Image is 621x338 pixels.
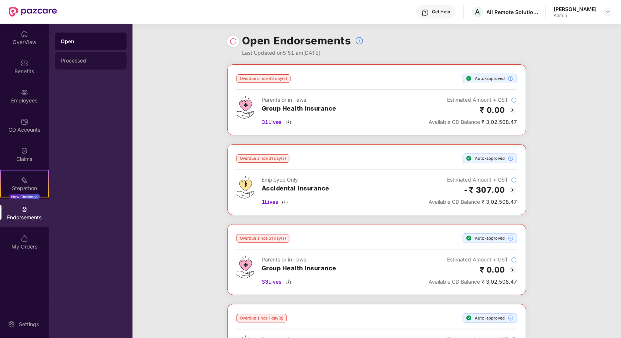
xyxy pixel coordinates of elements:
img: svg+xml;base64,PHN2ZyBpZD0iQmFjay0yMHgyMCIgeG1sbnM9Imh0dHA6Ly93d3cudzMub3JnLzIwMDAvc3ZnIiB3aWR0aD... [508,186,517,195]
img: svg+xml;base64,PHN2ZyBpZD0iSW5mb18tXzMyeDMyIiBkYXRhLW5hbWU9IkluZm8gLSAzMngzMiIgeG1sbnM9Imh0dHA6Ly... [508,235,514,241]
div: Overdue since 1 day(s) [236,314,287,322]
div: Auto-approved [463,153,517,163]
div: Estimated Amount + GST [429,176,517,184]
div: Get Help [432,9,450,15]
div: Employee Only [262,176,329,184]
div: All Remote Solutions Private Limited [486,9,538,16]
img: svg+xml;base64,PHN2ZyB4bWxucz0iaHR0cDovL3d3dy53My5vcmcvMjAwMC9zdmciIHdpZHRoPSI0OS4zMjEiIGhlaWdodD... [236,176,254,199]
img: svg+xml;base64,PHN2ZyBpZD0iQ2xhaW0iIHhtbG5zPSJodHRwOi8vd3d3LnczLm9yZy8yMDAwL3N2ZyIgd2lkdGg9IjIwIi... [21,147,28,155]
div: Parents or in-laws [262,256,336,264]
div: Overdue since 31 day(s) [236,154,289,163]
img: svg+xml;base64,PHN2ZyBpZD0iRW1wbG95ZWVzIiB4bWxucz0iaHR0cDovL3d3dy53My5vcmcvMjAwMC9zdmciIHdpZHRoPS... [21,89,28,96]
div: Open [61,38,121,45]
img: svg+xml;base64,PHN2ZyBpZD0iTXlfT3JkZXJzIiBkYXRhLW5hbWU9Ik15IE9yZGVycyIgeG1sbnM9Imh0dHA6Ly93d3cudz... [21,235,28,242]
span: A [475,7,480,16]
img: svg+xml;base64,PHN2ZyBpZD0iSW5mb18tXzMyeDMyIiBkYXRhLW5hbWU9IkluZm8gLSAzMngzMiIgeG1sbnM9Imh0dHA6Ly... [508,75,514,81]
img: svg+xml;base64,PHN2ZyBpZD0iRG93bmxvYWQtMzJ4MzIiIHhtbG5zPSJodHRwOi8vd3d3LnczLm9yZy8yMDAwL3N2ZyIgd2... [285,279,291,285]
img: svg+xml;base64,PHN2ZyB4bWxucz0iaHR0cDovL3d3dy53My5vcmcvMjAwMC9zdmciIHdpZHRoPSI0Ny43MTQiIGhlaWdodD... [236,256,254,278]
img: svg+xml;base64,PHN2ZyBpZD0iU2V0dGluZy0yMHgyMCIgeG1sbnM9Imh0dHA6Ly93d3cudzMub3JnLzIwMDAvc3ZnIiB3aW... [8,321,15,328]
img: svg+xml;base64,PHN2ZyBpZD0iSW5mb18tXzMyeDMyIiBkYXRhLW5hbWU9IkluZm8gLSAzMngzMiIgeG1sbnM9Imh0dHA6Ly... [511,257,517,263]
img: svg+xml;base64,PHN2ZyBpZD0iU3RlcC1Eb25lLTE2eDE2IiB4bWxucz0iaHR0cDovL3d3dy53My5vcmcvMjAwMC9zdmciIH... [466,235,472,241]
div: ₹ 3,02,508.47 [429,198,517,206]
div: Estimated Amount + GST [429,256,517,264]
div: Parents or in-laws [262,96,336,104]
img: svg+xml;base64,PHN2ZyBpZD0iRG93bmxvYWQtMzJ4MzIiIHhtbG5zPSJodHRwOi8vd3d3LnczLm9yZy8yMDAwL3N2ZyIgd2... [282,199,288,205]
img: svg+xml;base64,PHN2ZyB4bWxucz0iaHR0cDovL3d3dy53My5vcmcvMjAwMC9zdmciIHdpZHRoPSI0Ny43MTQiIGhlaWdodD... [236,96,254,119]
div: ₹ 3,02,508.47 [429,278,517,286]
img: svg+xml;base64,PHN2ZyB4bWxucz0iaHR0cDovL3d3dy53My5vcmcvMjAwMC9zdmciIHdpZHRoPSIyMSIgaGVpZ2h0PSIyMC... [21,176,28,184]
img: svg+xml;base64,PHN2ZyBpZD0iSGVscC0zMngzMiIgeG1sbnM9Imh0dHA6Ly93d3cudzMub3JnLzIwMDAvc3ZnIiB3aWR0aD... [422,9,429,16]
div: Estimated Amount + GST [429,96,517,104]
img: svg+xml;base64,PHN2ZyBpZD0iSG9tZSIgeG1sbnM9Imh0dHA6Ly93d3cudzMub3JnLzIwMDAvc3ZnIiB3aWR0aD0iMjAiIG... [21,30,28,38]
h3: Accidental Insurance [262,184,329,193]
img: svg+xml;base64,PHN2ZyBpZD0iQmVuZWZpdHMiIHhtbG5zPSJodHRwOi8vd3d3LnczLm9yZy8yMDAwL3N2ZyIgd2lkdGg9Ij... [21,60,28,67]
span: Available CD Balance [429,199,480,205]
img: svg+xml;base64,PHN2ZyBpZD0iSW5mb18tXzMyeDMyIiBkYXRhLW5hbWU9IkluZm8gLSAzMngzMiIgeG1sbnM9Imh0dHA6Ly... [511,177,517,183]
div: Overdue since 31 day(s) [236,234,289,243]
span: 31 Lives [262,118,282,126]
h3: Group Health Insurance [262,264,336,273]
span: Available CD Balance [429,119,480,125]
img: svg+xml;base64,PHN2ZyBpZD0iSW5mb18tXzMyeDMyIiBkYXRhLW5hbWU9IkluZm8gLSAzMngzMiIgeG1sbnM9Imh0dHA6Ly... [355,36,364,45]
div: Auto-approved [463,313,517,323]
div: Admin [554,13,597,18]
div: Settings [17,321,41,328]
div: ₹ 3,02,508.47 [429,118,517,126]
img: svg+xml;base64,PHN2ZyBpZD0iU3RlcC1Eb25lLTE2eDE2IiB4bWxucz0iaHR0cDovL3d3dy53My5vcmcvMjAwMC9zdmciIH... [466,75,472,81]
img: svg+xml;base64,PHN2ZyBpZD0iRG93bmxvYWQtMzJ4MzIiIHhtbG5zPSJodHRwOi8vd3d3LnczLm9yZy8yMDAwL3N2ZyIgd2... [285,119,291,125]
img: svg+xml;base64,PHN2ZyBpZD0iU3RlcC1Eb25lLTE2eDE2IiB4bWxucz0iaHR0cDovL3d3dy53My5vcmcvMjAwMC9zdmciIH... [466,155,472,161]
div: Auto-approved [463,233,517,243]
img: New Pazcare Logo [9,7,57,17]
img: svg+xml;base64,PHN2ZyBpZD0iSW5mb18tXzMyeDMyIiBkYXRhLW5hbWU9IkluZm8gLSAzMngzMiIgeG1sbnM9Imh0dHA6Ly... [508,155,514,161]
img: svg+xml;base64,PHN2ZyBpZD0iSW5mb18tXzMyeDMyIiBkYXRhLW5hbWU9IkluZm8gLSAzMngzMiIgeG1sbnM9Imh0dHA6Ly... [511,97,517,103]
img: svg+xml;base64,PHN2ZyBpZD0iRW5kb3JzZW1lbnRzIiB4bWxucz0iaHR0cDovL3d3dy53My5vcmcvMjAwMC9zdmciIHdpZH... [21,206,28,213]
img: svg+xml;base64,PHN2ZyBpZD0iQmFjay0yMHgyMCIgeG1sbnM9Imh0dHA6Ly93d3cudzMub3JnLzIwMDAvc3ZnIiB3aWR0aD... [508,106,517,115]
div: Stepathon [1,185,48,192]
h2: ₹ 0.00 [480,264,505,276]
h1: Open Endorsements [242,33,351,49]
div: [PERSON_NAME] [554,6,597,13]
span: 33 Lives [262,278,282,286]
img: svg+xml;base64,PHN2ZyBpZD0iRHJvcGRvd24tMzJ4MzIiIHhtbG5zPSJodHRwOi8vd3d3LnczLm9yZy8yMDAwL3N2ZyIgd2... [605,9,611,15]
h3: Group Health Insurance [262,104,336,114]
div: New Challenge [9,194,40,200]
div: Last Updated on 5:51 am[DATE] [242,49,364,57]
div: Auto-approved [463,74,517,83]
img: svg+xml;base64,PHN2ZyBpZD0iQ0RfQWNjb3VudHMiIGRhdGEtbmFtZT0iQ0QgQWNjb3VudHMiIHhtbG5zPSJodHRwOi8vd3... [21,118,28,125]
span: 1 Lives [262,198,278,206]
img: svg+xml;base64,PHN2ZyBpZD0iU3RlcC1Eb25lLTE2eDE2IiB4bWxucz0iaHR0cDovL3d3dy53My5vcmcvMjAwMC9zdmciIH... [466,315,472,321]
div: Processed [61,58,121,64]
img: svg+xml;base64,PHN2ZyBpZD0iQmFjay0yMHgyMCIgeG1sbnM9Imh0dHA6Ly93d3cudzMub3JnLzIwMDAvc3ZnIiB3aWR0aD... [508,266,517,274]
img: svg+xml;base64,PHN2ZyBpZD0iUmVsb2FkLTMyeDMyIiB4bWxucz0iaHR0cDovL3d3dy53My5vcmcvMjAwMC9zdmciIHdpZH... [229,38,237,45]
span: Available CD Balance [429,278,480,285]
h2: -₹ 307.00 [464,184,506,196]
img: svg+xml;base64,PHN2ZyBpZD0iSW5mb18tXzMyeDMyIiBkYXRhLW5hbWU9IkluZm8gLSAzMngzMiIgeG1sbnM9Imh0dHA6Ly... [508,315,514,321]
h2: ₹ 0.00 [480,104,505,116]
div: Overdue since 48 day(s) [236,74,291,83]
